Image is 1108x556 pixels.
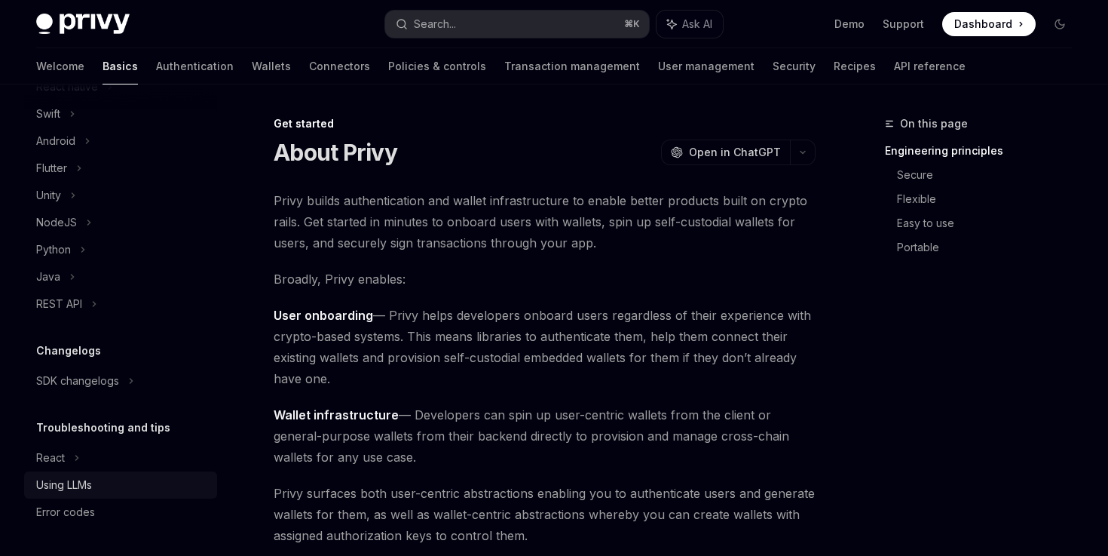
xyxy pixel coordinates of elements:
[36,105,60,123] div: Swift
[388,48,486,84] a: Policies & controls
[504,48,640,84] a: Transaction management
[274,305,816,389] span: — Privy helps developers onboard users regardless of their experience with crypto-based systems. ...
[1048,12,1072,36] button: Toggle dark mode
[661,140,790,165] button: Open in ChatGPT
[897,235,1084,260] a: Portable
[309,48,370,84] a: Connectors
[274,404,816,468] span: — Developers can spin up user-centric wallets from the client or general-purpose wallets from the...
[36,14,130,35] img: dark logo
[897,163,1084,187] a: Secure
[274,190,816,253] span: Privy builds authentication and wallet infrastructure to enable better products built on crypto r...
[883,17,924,32] a: Support
[658,48,754,84] a: User management
[834,17,865,32] a: Demo
[897,187,1084,211] a: Flexible
[274,407,399,422] strong: Wallet infrastructure
[274,269,816,290] span: Broadly, Privy enables:
[36,132,75,150] div: Android
[36,449,65,467] div: React
[954,17,1012,32] span: Dashboard
[36,159,67,177] div: Flutter
[36,213,77,232] div: NodeJS
[156,48,234,84] a: Authentication
[274,308,373,323] strong: User onboarding
[36,186,61,204] div: Unity
[36,372,119,390] div: SDK changelogs
[24,499,217,526] a: Error codes
[689,145,781,160] span: Open in ChatGPT
[894,48,966,84] a: API reference
[274,139,397,166] h1: About Privy
[385,11,648,38] button: Search...⌘K
[624,18,640,30] span: ⌘ K
[36,476,92,494] div: Using LLMs
[942,12,1036,36] a: Dashboard
[36,268,60,286] div: Java
[36,48,84,84] a: Welcome
[274,116,816,131] div: Get started
[103,48,138,84] a: Basics
[24,472,217,499] a: Using LLMs
[36,503,95,521] div: Error codes
[773,48,816,84] a: Security
[682,17,712,32] span: Ask AI
[274,483,816,546] span: Privy surfaces both user-centric abstractions enabling you to authenticate users and generate wal...
[36,342,101,360] h5: Changelogs
[36,419,170,437] h5: Troubleshooting and tips
[414,15,456,33] div: Search...
[36,241,71,259] div: Python
[897,211,1084,235] a: Easy to use
[36,295,82,313] div: REST API
[885,139,1084,163] a: Engineering principles
[657,11,723,38] button: Ask AI
[252,48,291,84] a: Wallets
[834,48,876,84] a: Recipes
[900,115,968,133] span: On this page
